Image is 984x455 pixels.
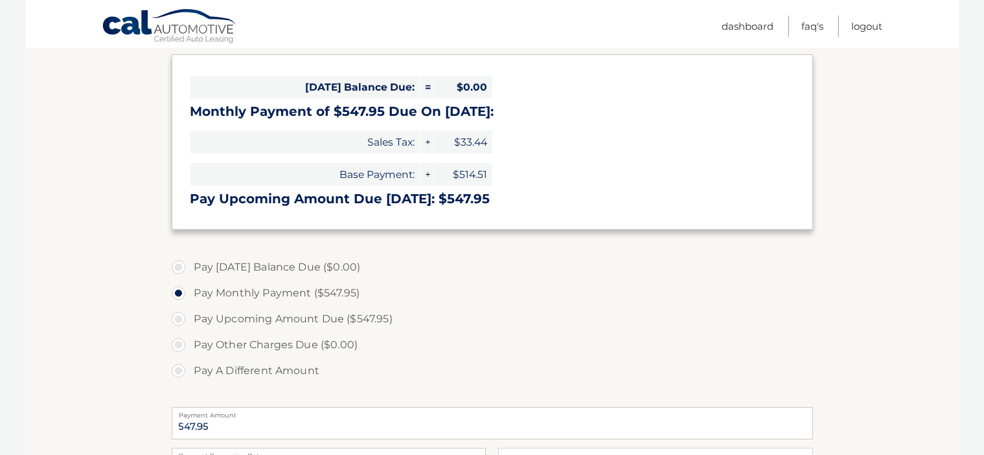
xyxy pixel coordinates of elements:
span: Base Payment: [190,163,420,186]
span: = [420,76,433,98]
a: Logout [852,16,883,37]
span: $514.51 [434,163,492,186]
a: Dashboard [722,16,774,37]
label: Pay A Different Amount [172,358,813,384]
span: + [420,131,433,153]
label: Pay Upcoming Amount Due ($547.95) [172,306,813,332]
a: Cal Automotive [102,8,238,46]
label: Pay Monthly Payment ($547.95) [172,280,813,306]
span: Sales Tax: [190,131,420,153]
span: $0.00 [434,76,492,98]
label: Pay [DATE] Balance Due ($0.00) [172,254,813,280]
span: [DATE] Balance Due: [190,76,420,98]
label: Pay Other Charges Due ($0.00) [172,332,813,358]
span: + [420,163,433,186]
a: FAQ's [802,16,824,37]
h3: Pay Upcoming Amount Due [DATE]: $547.95 [190,191,794,207]
input: Payment Amount [172,407,813,439]
label: Payment Amount [172,407,813,417]
span: $33.44 [434,131,492,153]
h3: Monthly Payment of $547.95 Due On [DATE]: [190,104,794,120]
